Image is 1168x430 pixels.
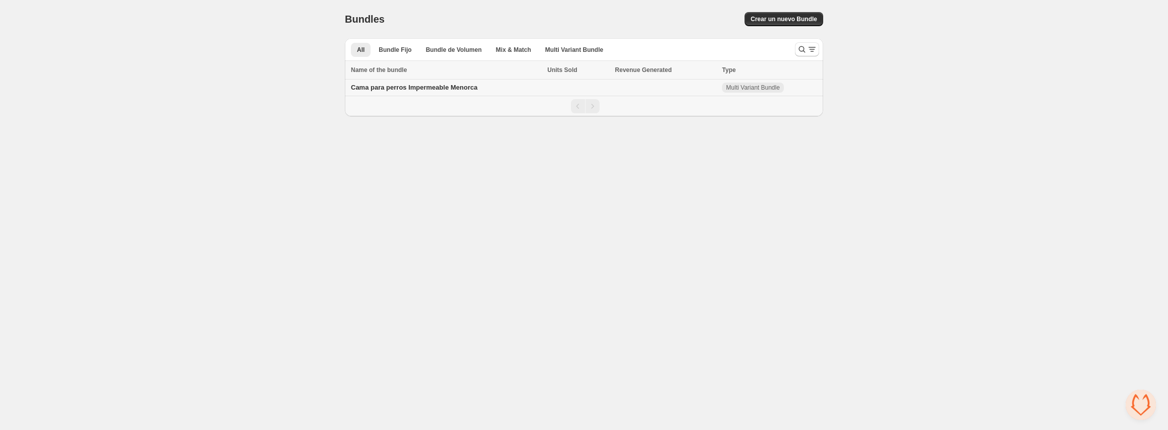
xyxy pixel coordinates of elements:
[795,42,819,56] button: Search and filter results
[345,96,823,116] nav: Pagination
[345,13,385,25] h1: Bundles
[545,46,603,54] span: Multi Variant Bundle
[357,46,364,54] span: All
[547,65,587,75] button: Units Sold
[426,46,482,54] span: Bundle de Volumen
[615,65,672,75] span: Revenue Generated
[745,12,823,26] button: Crear un nuevo Bundle
[751,15,817,23] span: Crear un nuevo Bundle
[615,65,682,75] button: Revenue Generated
[1126,390,1156,420] div: Chat abierto
[726,84,780,92] span: Multi Variant Bundle
[547,65,577,75] span: Units Sold
[379,46,411,54] span: Bundle Fijo
[722,65,817,75] div: Type
[351,84,477,91] span: Cama para perros Impermeable Menorca
[351,65,541,75] div: Name of the bundle
[496,46,531,54] span: Mix & Match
